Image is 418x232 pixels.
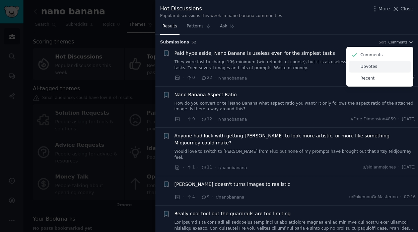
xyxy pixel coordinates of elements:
span: 52 [192,40,197,44]
span: · [400,194,402,200]
span: u/sidianmsjones [363,164,396,170]
span: Close [401,5,413,12]
span: Ask [220,23,227,29]
a: Paid hype aside, Nano Banana is useless even for the simplest tasks [175,50,335,57]
a: Patterns [184,21,213,35]
div: Popular discussions this week in nano banana communities [160,13,282,19]
button: More [371,5,390,12]
span: u/PokemonGoMasterino [349,194,398,200]
p: Recent [360,76,374,82]
span: 07:16 [404,194,416,200]
span: [DATE] [402,116,416,122]
div: Hot Discussions [160,5,282,13]
span: Results [162,23,177,29]
span: · [214,164,216,171]
span: 11 [201,164,212,170]
div: Sort [379,40,386,44]
span: Comments [389,40,408,44]
span: · [183,194,184,201]
button: Comments [389,40,413,44]
span: More [378,5,390,12]
span: Submission s [160,39,189,45]
p: Upvotes [360,64,377,70]
span: · [398,164,400,170]
span: · [183,75,184,82]
a: Nano Banana Aspect Ratio [175,91,237,98]
a: Ask [218,21,237,35]
p: Comments [360,52,382,58]
span: · [398,116,400,122]
span: r/nanobanana [218,76,247,81]
span: · [212,194,213,201]
span: r/nanobanana [218,165,247,170]
span: · [197,116,199,123]
span: · [197,194,199,201]
span: 9 [186,116,195,122]
span: Patterns [187,23,203,29]
span: 4 [186,194,195,200]
a: They were fast to charge 10$ minimum (w/o refunds, of course), but it is as useless as GPT even f... [175,59,416,71]
a: Anyone had luck with getting [PERSON_NAME] to look more artistic, or more like something Midjourn... [175,132,416,146]
span: · [183,164,184,171]
span: · [197,75,199,82]
span: r/nanobanana [216,195,245,200]
a: How do you convert or tell Nano Banana what aspect ratio you want? It only follows the aspect rat... [175,101,416,112]
span: [DATE] [402,164,416,170]
a: Results [160,21,180,35]
a: Lor ipsumd sita cons adi eli seddoeius temp inci utlabo etdolore magnaa eni ad minimve qui nostru... [175,220,416,231]
span: · [214,75,216,82]
button: Close [392,5,413,12]
span: 9 [201,194,209,200]
a: [PERSON_NAME] doesn't turns images to realistic [175,181,290,188]
span: · [214,116,216,123]
span: u/Free-Dimension4859 [349,116,396,122]
span: 12 [201,116,212,122]
a: Really cool tool but the guardrails are too limiting [175,210,291,217]
span: · [197,164,199,171]
span: 0 [186,75,195,81]
span: r/nanobanana [218,117,247,122]
span: · [183,116,184,123]
a: Would love to switch to [PERSON_NAME] from Flux but none of my prompts have brought out that arts... [175,149,416,160]
span: 1 [186,164,195,170]
span: 22 [201,75,212,81]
